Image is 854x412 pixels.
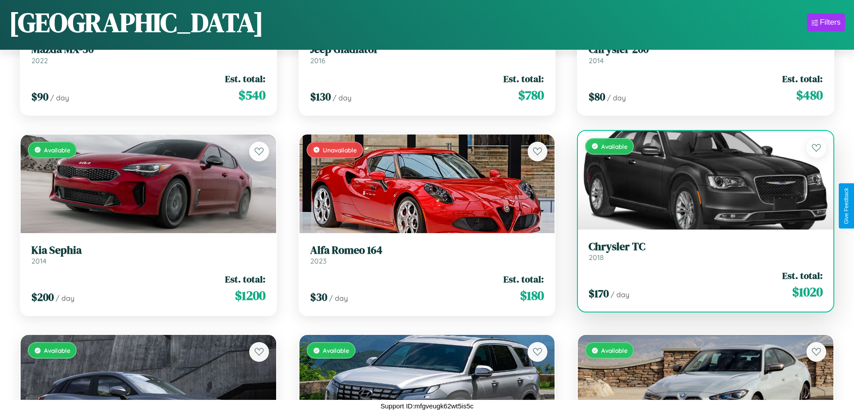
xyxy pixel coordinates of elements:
a: Mazda MX-302022 [31,43,265,65]
span: $ 80 [589,89,605,104]
a: Alfa Romeo 1642023 [310,244,544,266]
span: 2014 [589,56,604,65]
span: $ 30 [310,290,327,304]
span: 2018 [589,253,604,262]
span: Available [601,347,628,354]
span: Est. total: [225,273,265,286]
span: Est. total: [782,72,823,85]
a: Chrysler TC2018 [589,240,823,262]
span: Available [601,143,628,150]
span: 2022 [31,56,48,65]
span: $ 170 [589,286,609,301]
h3: Kia Sephia [31,244,265,257]
p: Support ID: mfgveugk62wt5is5c [381,400,474,412]
span: $ 480 [796,86,823,104]
span: $ 130 [310,89,331,104]
span: / day [611,290,629,299]
span: $ 1200 [235,286,265,304]
span: Est. total: [503,273,544,286]
span: $ 780 [518,86,544,104]
span: / day [56,294,74,303]
span: $ 1020 [792,283,823,301]
span: / day [607,93,626,102]
span: 2023 [310,256,326,265]
span: 2014 [31,256,47,265]
span: Available [44,347,70,354]
span: Est. total: [782,269,823,282]
span: Est. total: [503,72,544,85]
button: Filters [807,13,845,31]
span: / day [329,294,348,303]
span: Available [44,146,70,154]
span: Available [323,347,349,354]
h1: [GEOGRAPHIC_DATA] [9,4,264,41]
span: 2016 [310,56,325,65]
span: / day [333,93,351,102]
h3: Chrysler 200 [589,43,823,56]
span: $ 90 [31,89,48,104]
span: Est. total: [225,72,265,85]
h3: Mazda MX-30 [31,43,265,56]
span: / day [50,93,69,102]
span: $ 200 [31,290,54,304]
span: Unavailable [323,146,357,154]
h3: Chrysler TC [589,240,823,253]
a: Kia Sephia2014 [31,244,265,266]
h3: Jeep Gladiator [310,43,544,56]
div: Filters [820,18,841,27]
h3: Alfa Romeo 164 [310,244,544,257]
a: Chrysler 2002014 [589,43,823,65]
div: Give Feedback [843,188,850,224]
span: $ 180 [520,286,544,304]
a: Jeep Gladiator2016 [310,43,544,65]
span: $ 540 [238,86,265,104]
